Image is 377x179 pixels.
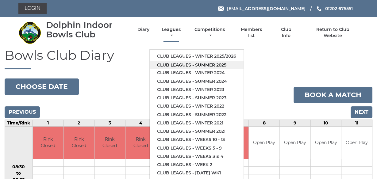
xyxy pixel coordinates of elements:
a: Club leagues - Winter 2022 [150,102,244,110]
img: Dolphin Indoor Bowls Club [18,21,41,44]
a: Login [18,3,47,14]
a: Club leagues - Winter 2023 [150,86,244,94]
a: Club leagues - Summer 2024 [150,77,244,86]
td: 10 [310,120,341,127]
td: Open Play [280,127,310,159]
a: Club leagues - Weeks 10 - 13 [150,135,244,144]
td: Open Play [311,127,341,159]
td: Rink Closed [125,127,156,159]
a: Club leagues - Week 2 [150,161,244,169]
td: 1 [33,120,63,127]
a: Club leagues - Winter 2021 [150,119,244,127]
td: Rink Closed [33,127,63,159]
h1: Bowls Club Diary [5,48,372,69]
td: Open Play [249,127,279,159]
a: Club leagues - Winter 2024 [150,69,244,77]
a: Book a match [294,87,372,103]
a: Leagues [160,27,182,39]
td: 9 [279,120,310,127]
span: 01202 675551 [325,6,352,11]
a: Club leagues - Summer 2021 [150,127,244,135]
td: Open Play [341,127,372,159]
a: Email [EMAIL_ADDRESS][DOMAIN_NAME] [218,5,305,12]
a: Club leagues - Summer 2023 [150,94,244,102]
a: Competitions [193,27,227,39]
td: 2 [63,120,94,127]
a: Club leagues - Weeks 3 & 4 [150,152,244,161]
img: Email [218,6,224,11]
a: Diary [137,27,149,32]
button: Choose date [5,78,79,95]
a: Club leagues - Winter 2025/2026 [150,52,244,60]
td: Rink Closed [63,127,94,159]
input: Previous [5,106,40,118]
span: [EMAIL_ADDRESS][DOMAIN_NAME] [227,6,305,11]
img: Phone us [317,6,321,11]
td: Rink Closed [94,127,125,159]
a: Members list [237,27,265,39]
a: Club leagues - [DATE] wk1 [150,169,244,177]
a: Club Info [276,27,296,39]
a: Phone us 01202 675551 [316,5,352,12]
a: Club leagues - Weeks 5 - 9 [150,144,244,152]
td: 3 [94,120,125,127]
a: Return to Club Website [307,27,359,39]
input: Next [351,106,372,118]
td: 11 [341,120,372,127]
div: Dolphin Indoor Bowls Club [46,20,127,39]
a: Club leagues - Summer 2025 [150,61,244,69]
td: Time/Rink [5,120,33,127]
td: 4 [125,120,156,127]
td: 8 [249,120,280,127]
a: Club leagues - Summer 2022 [150,111,244,119]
